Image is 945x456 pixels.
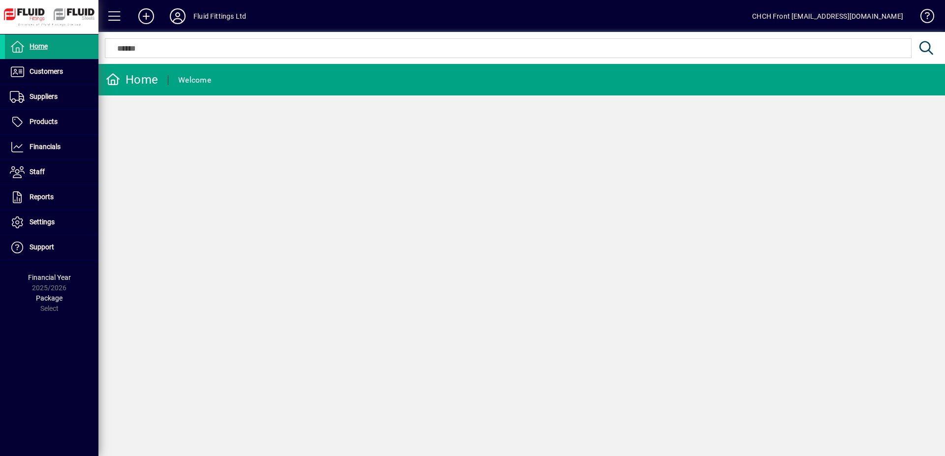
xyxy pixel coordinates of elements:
a: Staff [5,160,98,184]
a: Suppliers [5,85,98,109]
a: Financials [5,135,98,159]
span: Customers [30,67,63,75]
div: Fluid Fittings Ltd [193,8,246,24]
div: CHCH Front [EMAIL_ADDRESS][DOMAIN_NAME] [752,8,903,24]
a: Support [5,235,98,260]
span: Staff [30,168,45,176]
button: Add [130,7,162,25]
a: Customers [5,60,98,84]
div: Home [106,72,158,88]
button: Profile [162,7,193,25]
a: Reports [5,185,98,210]
span: Settings [30,218,55,226]
span: Support [30,243,54,251]
a: Knowledge Base [913,2,933,34]
span: Products [30,118,58,125]
div: Welcome [178,72,211,88]
span: Financial Year [28,274,71,281]
a: Products [5,110,98,134]
span: Package [36,294,63,302]
a: Settings [5,210,98,235]
span: Home [30,42,48,50]
span: Financials [30,143,61,151]
span: Suppliers [30,92,58,100]
span: Reports [30,193,54,201]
